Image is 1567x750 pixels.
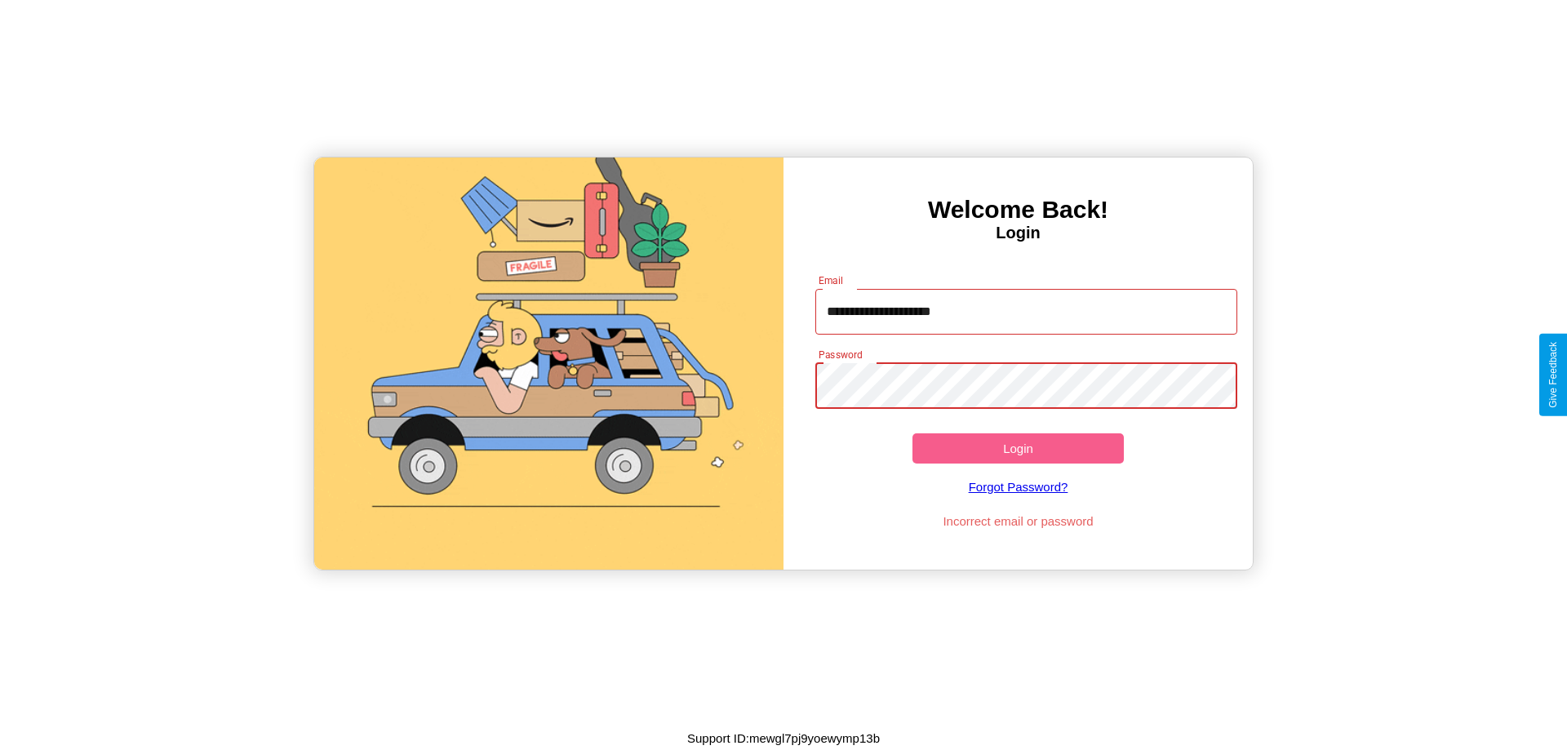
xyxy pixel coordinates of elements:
label: Password [819,348,862,362]
div: Give Feedback [1547,342,1559,408]
h4: Login [783,224,1253,242]
label: Email [819,273,844,287]
p: Incorrect email or password [807,510,1230,532]
a: Forgot Password? [807,464,1230,510]
button: Login [912,433,1124,464]
img: gif [314,158,783,570]
h3: Welcome Back! [783,196,1253,224]
p: Support ID: mewgl7pj9yoewymp13b [687,727,880,749]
